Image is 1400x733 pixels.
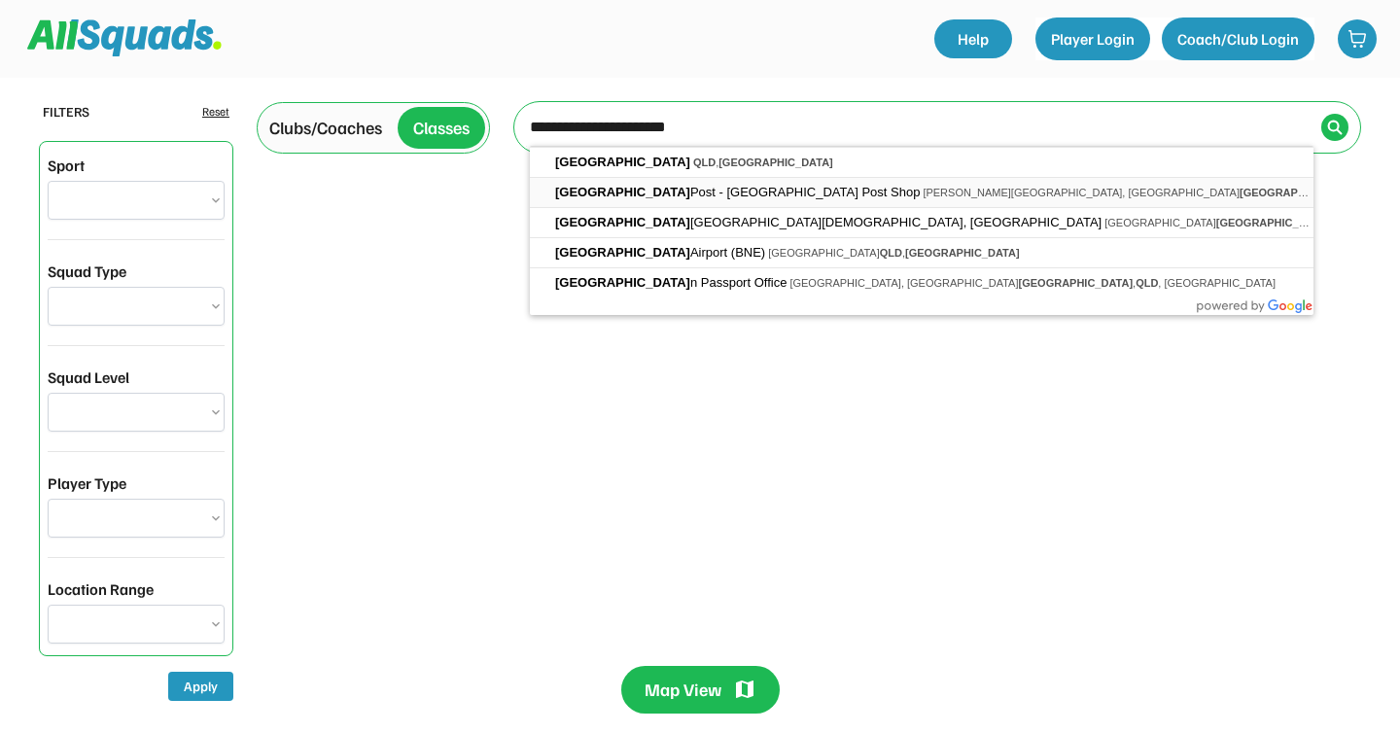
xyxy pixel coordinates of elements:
[1136,277,1158,289] span: QLD
[48,260,126,283] div: Squad Type
[202,103,229,121] div: Reset
[1162,17,1314,60] button: Coach/Club Login
[1347,29,1367,49] img: shopping-cart-01%20%281%29.svg
[555,245,690,260] span: [GEOGRAPHIC_DATA]
[555,185,690,199] span: [GEOGRAPHIC_DATA]
[555,275,690,290] span: [GEOGRAPHIC_DATA]
[905,247,1020,259] span: [GEOGRAPHIC_DATA]
[48,471,126,495] div: Player Type
[413,115,470,141] div: Classes
[1327,120,1343,135] img: Icon%20%2838%29.svg
[555,245,768,260] span: Airport (BNE)
[1019,277,1134,289] span: [GEOGRAPHIC_DATA]
[934,19,1012,58] a: Help
[555,215,1104,229] span: [GEOGRAPHIC_DATA][DEMOGRAPHIC_DATA], [GEOGRAPHIC_DATA]
[555,155,690,169] span: [GEOGRAPHIC_DATA]
[48,154,85,177] div: Sport
[645,678,721,702] div: Map View
[555,275,789,290] span: n Passport Office
[1240,187,1354,198] span: [GEOGRAPHIC_DATA]
[693,157,833,168] span: ,
[27,19,222,56] img: Squad%20Logo.svg
[43,101,89,122] div: FILTERS
[1216,217,1331,228] span: [GEOGRAPHIC_DATA]
[718,157,833,168] span: [GEOGRAPHIC_DATA]
[269,115,382,141] div: Clubs/Coaches
[693,157,716,168] span: QLD
[555,215,690,229] span: [GEOGRAPHIC_DATA]
[555,185,923,199] span: Post - [GEOGRAPHIC_DATA] Post Shop
[48,366,129,389] div: Squad Level
[789,277,1276,289] span: [GEOGRAPHIC_DATA], [GEOGRAPHIC_DATA] , , [GEOGRAPHIC_DATA]
[880,247,902,259] span: QLD
[768,247,1019,259] span: [GEOGRAPHIC_DATA] ,
[1035,17,1150,60] button: Player Login
[257,185,1361,218] div: No results found
[48,577,154,601] div: Location Range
